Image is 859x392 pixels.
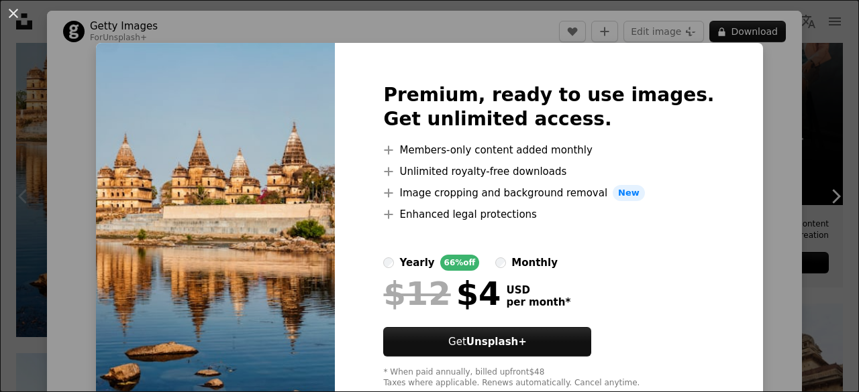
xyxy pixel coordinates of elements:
[383,142,714,158] li: Members-only content added monthly
[383,206,714,222] li: Enhanced legal protections
[511,255,558,271] div: monthly
[613,185,645,201] span: New
[466,336,527,348] strong: Unsplash+
[383,276,450,311] span: $12
[383,185,714,201] li: Image cropping and background removal
[383,83,714,131] h2: Premium, ready to use images. Get unlimited access.
[440,255,480,271] div: 66% off
[383,257,394,268] input: yearly66%off
[506,284,570,296] span: USD
[495,257,506,268] input: monthly
[383,327,591,356] button: GetUnsplash+
[383,367,714,389] div: * When paid annually, billed upfront $48 Taxes where applicable. Renews automatically. Cancel any...
[383,164,714,180] li: Unlimited royalty-free downloads
[399,255,434,271] div: yearly
[383,276,501,311] div: $4
[506,296,570,308] span: per month *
